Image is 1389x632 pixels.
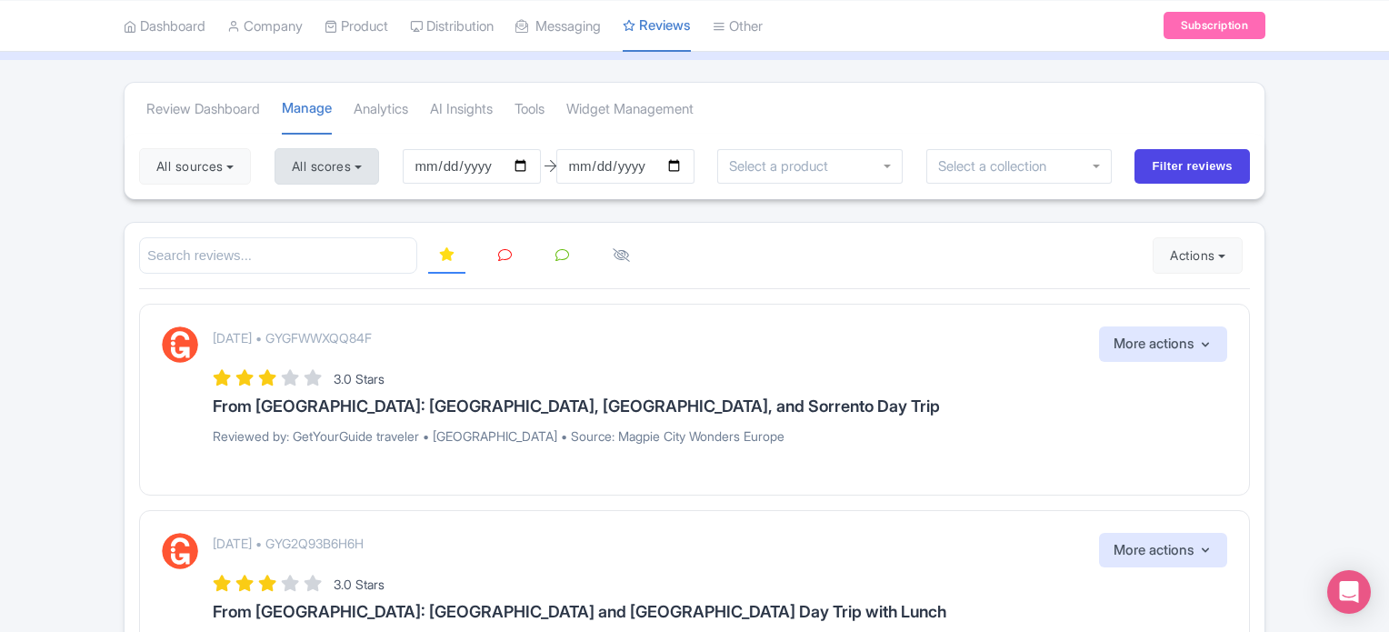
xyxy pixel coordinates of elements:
[1164,12,1265,39] a: Subscription
[430,85,493,135] a: AI Insights
[162,326,198,363] img: GetYourGuide Logo
[213,397,1227,416] h3: From [GEOGRAPHIC_DATA]: [GEOGRAPHIC_DATA], [GEOGRAPHIC_DATA], and Sorrento Day Trip
[1153,237,1243,274] button: Actions
[213,426,1227,446] p: Reviewed by: GetYourGuide traveler • [GEOGRAPHIC_DATA] • Source: Magpie City Wonders Europe
[1099,533,1227,568] button: More actions
[938,158,1059,175] input: Select a collection
[410,1,494,51] a: Distribution
[515,85,545,135] a: Tools
[334,577,385,592] span: 3.0 Stars
[713,1,763,51] a: Other
[146,85,260,135] a: Review Dashboard
[729,158,838,175] input: Select a product
[515,1,601,51] a: Messaging
[1327,570,1371,614] div: Open Intercom Messenger
[1099,326,1227,362] button: More actions
[354,85,408,135] a: Analytics
[162,533,198,569] img: GetYourGuide Logo
[227,1,303,51] a: Company
[213,603,1227,621] h3: From [GEOGRAPHIC_DATA]: [GEOGRAPHIC_DATA] and [GEOGRAPHIC_DATA] Day Trip with Lunch
[282,84,332,135] a: Manage
[325,1,388,51] a: Product
[213,328,372,347] p: [DATE] • GYGFWWXQQ84F
[139,148,251,185] button: All sources
[1134,149,1250,184] input: Filter reviews
[213,534,364,553] p: [DATE] • GYG2Q93B6H6H
[334,371,385,386] span: 3.0 Stars
[139,237,417,275] input: Search reviews...
[275,148,379,185] button: All scores
[566,85,694,135] a: Widget Management
[124,1,205,51] a: Dashboard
